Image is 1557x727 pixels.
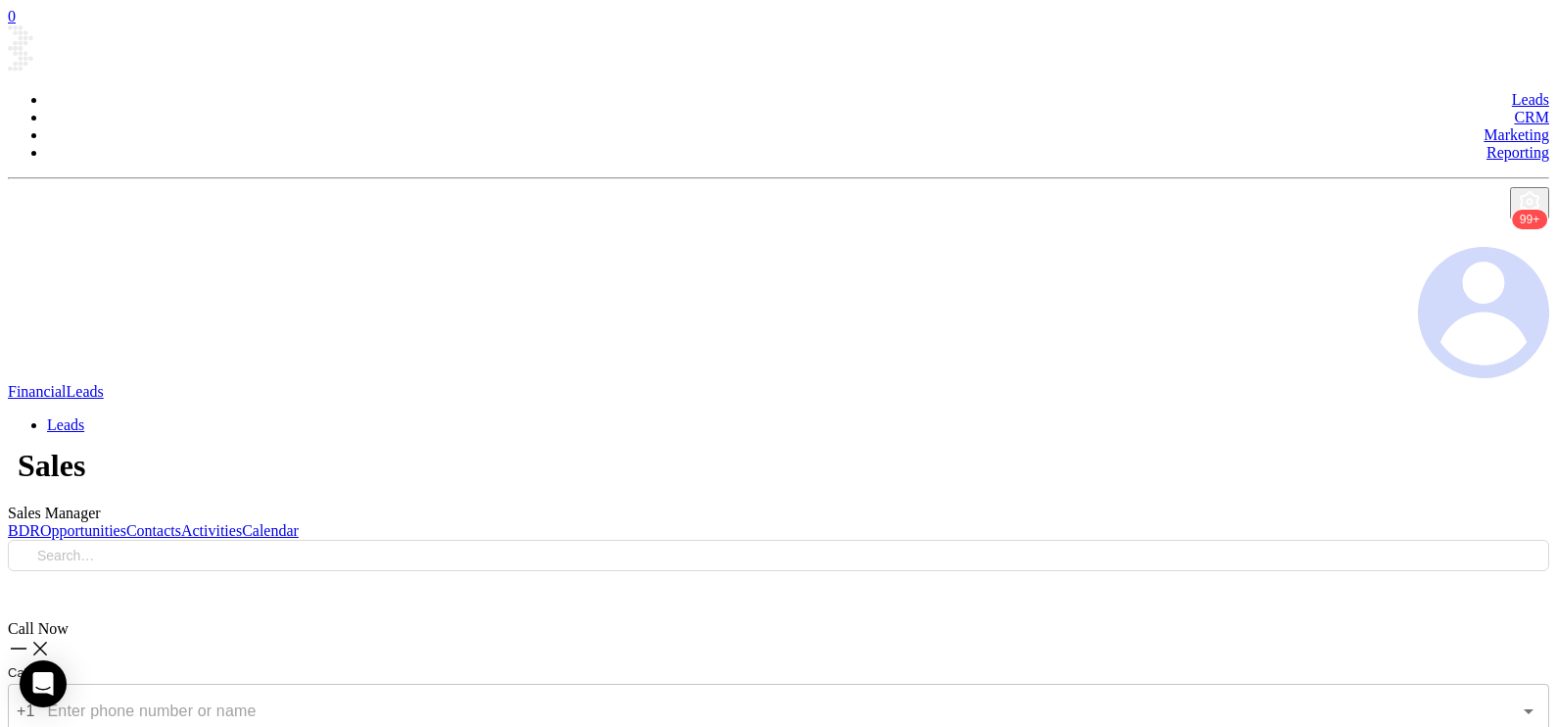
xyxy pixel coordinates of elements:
a: 0 [8,8,16,24]
a: Leads [47,416,84,433]
a: Activities [181,522,242,539]
a: BDR [8,522,40,539]
a: Marketing [1484,126,1549,143]
h1: Sales [18,448,1549,484]
span: Call To [8,665,47,680]
button: Open [1515,698,1542,725]
a: Leads [1512,91,1549,108]
span: Sales Manager [8,505,101,521]
input: Search… [37,545,1537,566]
a: Reporting [1486,144,1549,161]
img: logo [8,25,321,72]
p: +1 [17,700,35,723]
div: Open Intercom Messenger [20,660,67,707]
span: search [20,549,33,562]
a: CRM [1514,109,1549,125]
img: iconSetting [1518,190,1541,214]
a: Leads [67,383,104,400]
div: Call Now [8,620,1549,638]
img: iconNotification [1506,219,1530,243]
sup: 100 [1512,210,1547,229]
a: Calendar [242,522,299,539]
a: Contacts [126,522,181,539]
img: user [1418,247,1549,379]
a: Opportunities [40,522,126,539]
a: Financial [8,383,67,400]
